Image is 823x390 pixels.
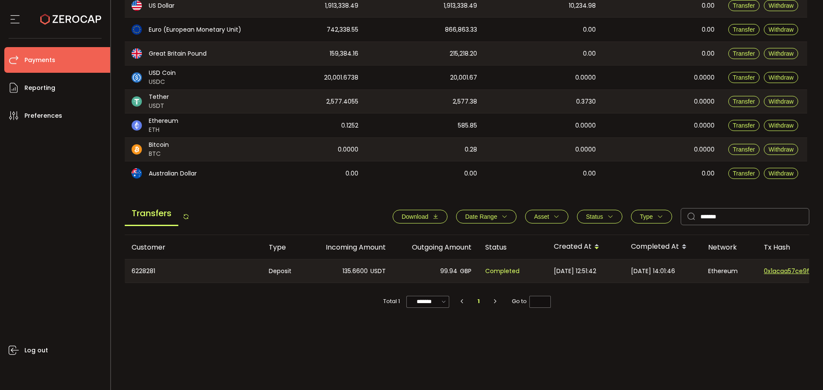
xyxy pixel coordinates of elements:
button: Transfer [728,48,760,59]
span: 0.0000 [338,145,358,155]
img: gbp_portfolio.svg [132,48,142,59]
span: 99.94 [440,266,457,276]
div: Ethereum [701,259,757,283]
span: 0.00 [702,49,715,59]
button: Withdraw [764,72,798,83]
span: Withdraw [769,50,793,57]
span: 20,001.6738 [324,73,358,83]
span: USDT [149,101,169,110]
button: Transfer [728,168,760,179]
div: Chat Widget [780,349,823,390]
span: [DATE] 14:01:46 [631,266,675,276]
span: 0.0000 [575,73,596,83]
span: 0.00 [702,1,715,11]
button: Withdraw [764,120,798,131]
button: Transfer [728,120,760,131]
span: 0.28 [465,145,477,155]
span: Asset [534,213,549,220]
span: ETH [149,125,178,134]
div: Outgoing Amount [393,242,478,252]
span: 0.00 [583,25,596,35]
span: Transfer [733,98,755,105]
div: Incoming Amount [307,242,393,252]
span: 10,234.98 [569,1,596,11]
span: 0.00 [702,25,715,35]
span: Bitcoin [149,140,169,149]
img: eur_portfolio.svg [132,24,142,35]
span: Great Britain Pound [149,49,207,58]
span: 159,384.16 [330,49,358,59]
span: 2,577.4055 [326,97,358,107]
span: 0.00 [583,49,596,59]
span: Download [402,213,428,220]
img: aud_portfolio.svg [132,168,142,179]
button: Withdraw [764,48,798,59]
span: 585.85 [458,121,477,131]
span: USD Coin [149,68,176,77]
img: usdc_portfolio.svg [132,72,142,83]
span: Withdraw [769,98,793,105]
span: USDT [370,266,386,276]
div: Network [701,242,757,252]
span: 135.6600 [342,266,368,276]
div: Deposit [262,259,307,283]
button: Transfer [728,24,760,35]
button: Withdraw [764,168,798,179]
div: Type [262,242,307,252]
span: USDC [149,77,176,86]
button: Withdraw [764,24,798,35]
span: Withdraw [769,146,793,153]
span: 1,913,338.49 [444,1,477,11]
span: 0.0000 [694,121,715,131]
span: Total 1 [383,295,400,307]
button: Transfer [728,96,760,107]
span: 0.0000 [694,97,715,107]
span: 215,218.20 [450,49,477,59]
div: Status [478,242,547,252]
span: 0.00 [702,169,715,179]
button: Transfer [728,72,760,83]
span: Transfer [733,50,755,57]
span: 0.0000 [575,145,596,155]
span: Withdraw [769,2,793,9]
span: Transfer [733,146,755,153]
div: Completed At [624,240,701,254]
span: Transfer [733,122,755,129]
span: 866,863.33 [445,25,477,35]
span: Payments [24,54,55,66]
span: 2,577.38 [453,97,477,107]
span: Transfer [733,26,755,33]
span: 0.00 [583,169,596,179]
span: 0.00 [464,169,477,179]
button: Asset [525,210,568,223]
span: 20,001.67 [450,73,477,83]
span: GBP [460,266,472,276]
span: Reporting [24,82,55,94]
span: BTC [149,149,169,158]
button: Status [577,210,622,223]
span: Tether [149,92,169,101]
img: eth_portfolio.svg [132,120,142,131]
button: Date Range [456,210,517,223]
li: 1 [471,295,487,307]
img: usd_portfolio.svg [132,0,142,11]
span: Completed [485,266,520,276]
span: Preferences [24,110,62,122]
div: 6228281 [125,259,262,283]
span: Australian Dollar [149,169,197,178]
span: Transfer [733,74,755,81]
span: Euro (European Monetary Unit) [149,25,241,34]
span: Date Range [465,213,497,220]
span: Transfer [733,2,755,9]
button: Download [393,210,448,223]
span: Withdraw [769,122,793,129]
span: [DATE] 12:51:42 [554,266,596,276]
span: Log out [24,344,48,357]
button: Type [631,210,672,223]
button: Withdraw [764,144,798,155]
span: Status [586,213,603,220]
span: 0.00 [345,169,358,179]
img: usdt_portfolio.svg [132,96,142,107]
span: Withdraw [769,74,793,81]
span: 0.1252 [341,121,358,131]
